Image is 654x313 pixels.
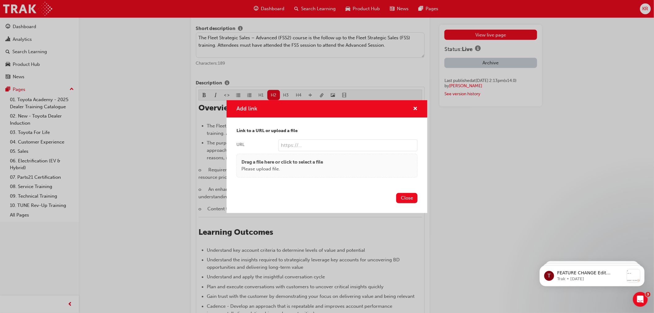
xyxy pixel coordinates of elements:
[241,159,323,166] p: Drag a file here or click to select a file
[633,292,648,307] iframe: Intercom live chat
[227,100,427,213] div: Add link
[278,139,418,151] input: URL
[530,253,654,296] iframe: Intercom notifications message
[413,106,418,112] span: cross-icon
[241,165,323,173] p: Please upload file.
[236,127,418,135] p: Link to a URL or upload a file
[236,142,244,148] div: URL
[396,193,418,203] button: Close
[236,154,418,178] div: Drag a file here or click to select a filePlease upload file.
[236,105,257,112] span: Add link
[413,105,418,113] button: cross-icon
[646,292,651,297] span: 3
